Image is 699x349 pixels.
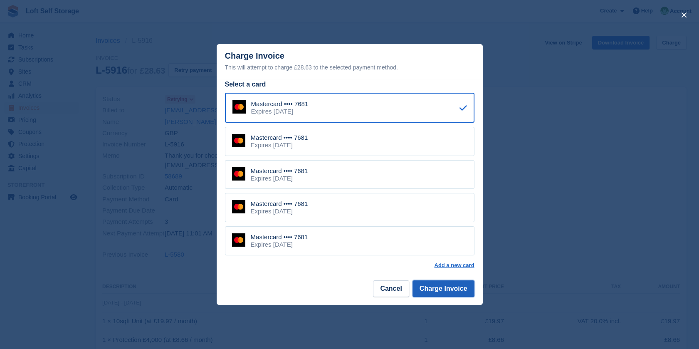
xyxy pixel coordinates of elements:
button: close [677,8,691,22]
div: Expires [DATE] [251,208,308,215]
button: Charge Invoice [412,280,474,297]
div: Mastercard •••• 7681 [251,233,308,241]
div: This will attempt to charge £28.63 to the selected payment method. [225,62,474,72]
img: Mastercard Logo [232,134,245,147]
div: Select a card [225,79,474,89]
img: Mastercard Logo [232,100,246,114]
img: Mastercard Logo [232,200,245,213]
button: Cancel [373,280,409,297]
div: Expires [DATE] [251,108,309,115]
img: Mastercard Logo [232,167,245,181]
div: Mastercard •••• 7681 [251,167,308,175]
div: Expires [DATE] [251,241,308,248]
a: Add a new card [434,262,474,269]
div: Expires [DATE] [251,175,308,182]
div: Mastercard •••• 7681 [251,134,308,141]
div: Mastercard •••• 7681 [251,100,309,108]
div: Expires [DATE] [251,141,308,149]
img: Mastercard Logo [232,233,245,247]
div: Mastercard •••• 7681 [251,200,308,208]
div: Charge Invoice [225,51,474,72]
